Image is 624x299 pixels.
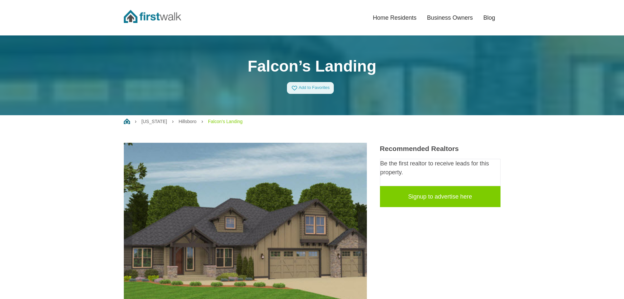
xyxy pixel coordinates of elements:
[478,11,500,25] a: Blog
[380,159,500,177] p: Be the first realtor to receive leads for this property.
[179,119,196,124] a: Hillsboro
[380,144,501,153] h3: Recommended Realtors
[208,119,243,124] a: Falcon’s Landing
[422,11,478,25] a: Business Owners
[380,186,501,207] a: Signup to advertise here
[124,57,501,76] h1: Falcon’s Landing
[368,11,422,25] a: Home Residents
[142,119,167,124] a: [US_STATE]
[299,85,330,90] span: Add to Favorites
[287,82,334,94] a: Add to Favorites
[124,10,181,23] img: FirstWalk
